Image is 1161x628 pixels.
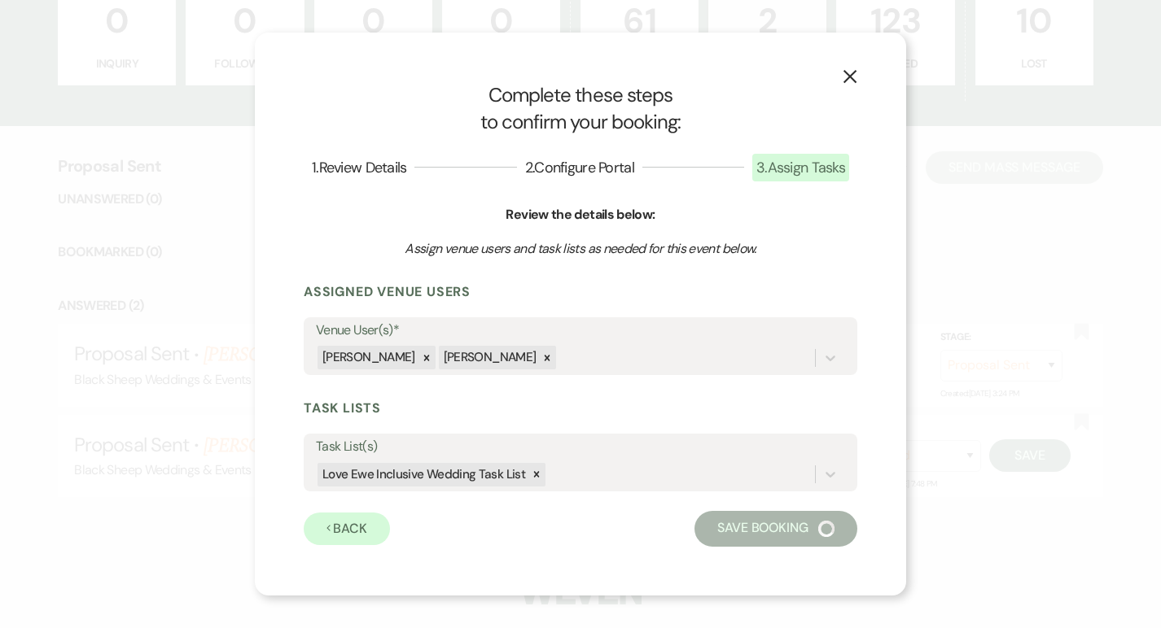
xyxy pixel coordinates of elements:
label: Venue User(s)* [316,319,845,342]
button: 1.Review Details [304,160,414,175]
h3: Assigned Venue Users [304,283,857,301]
span: 1 . Review Details [312,158,406,177]
div: [PERSON_NAME] [439,346,539,369]
label: Task List(s) [316,435,845,459]
button: 2.Configure Portal [517,160,642,175]
button: Save Booking [694,511,857,547]
h3: Assign venue users and task lists as needed for this event below. [359,240,802,258]
span: 3 . Assign Tasks [752,154,849,181]
img: loading spinner [818,521,835,537]
span: 2 . Configure Portal [525,158,634,177]
button: 3.Assign Tasks [744,160,857,175]
h1: Complete these steps to confirm your booking: [304,81,857,136]
button: Back [304,512,390,545]
div: Love Ewe Inclusive Wedding Task List [318,463,528,486]
h6: Review the details below: [304,206,857,224]
h3: Task Lists [304,399,857,417]
div: [PERSON_NAME] [318,346,418,369]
